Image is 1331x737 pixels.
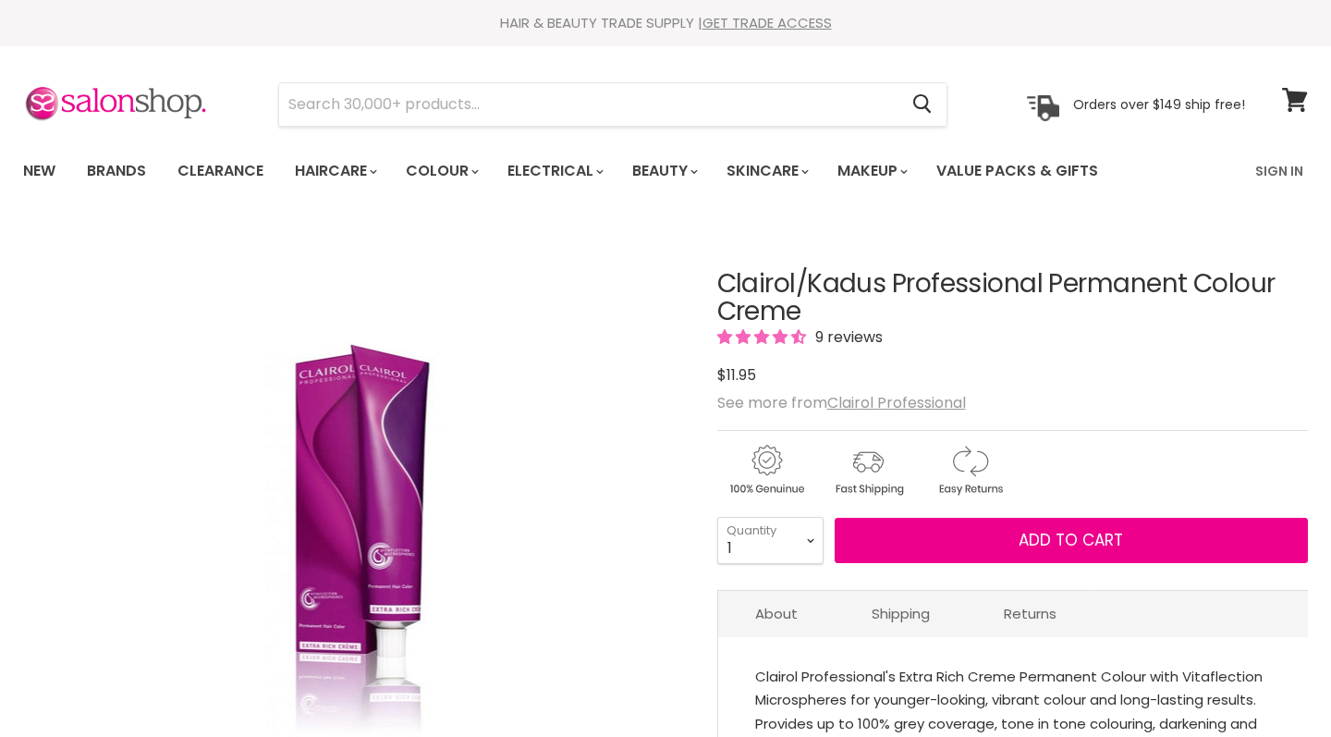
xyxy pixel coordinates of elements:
[1019,529,1123,551] span: Add to cart
[717,364,756,386] span: $11.95
[392,152,490,190] a: Colour
[164,152,277,190] a: Clearance
[281,152,388,190] a: Haircare
[835,518,1308,564] button: Add to cart
[1073,95,1245,112] p: Orders over $149 ship free!
[9,152,69,190] a: New
[702,13,832,32] a: GET TRADE ACCESS
[921,442,1019,498] img: returns.gif
[278,82,947,127] form: Product
[717,442,815,498] img: genuine.gif
[717,326,810,348] span: 4.56 stars
[618,152,709,190] a: Beauty
[717,270,1308,327] h1: Clairol/Kadus Professional Permanent Colour Creme
[827,392,966,413] a: Clairol Professional
[494,152,615,190] a: Electrical
[824,152,919,190] a: Makeup
[717,517,824,563] select: Quantity
[717,392,966,413] span: See more from
[718,591,835,636] a: About
[713,152,820,190] a: Skincare
[810,326,883,348] span: 9 reviews
[819,442,917,498] img: shipping.gif
[73,152,160,190] a: Brands
[967,591,1093,636] a: Returns
[835,591,967,636] a: Shipping
[9,144,1178,198] ul: Main menu
[898,83,946,126] button: Search
[279,83,898,126] input: Search
[922,152,1112,190] a: Value Packs & Gifts
[1244,152,1314,190] a: Sign In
